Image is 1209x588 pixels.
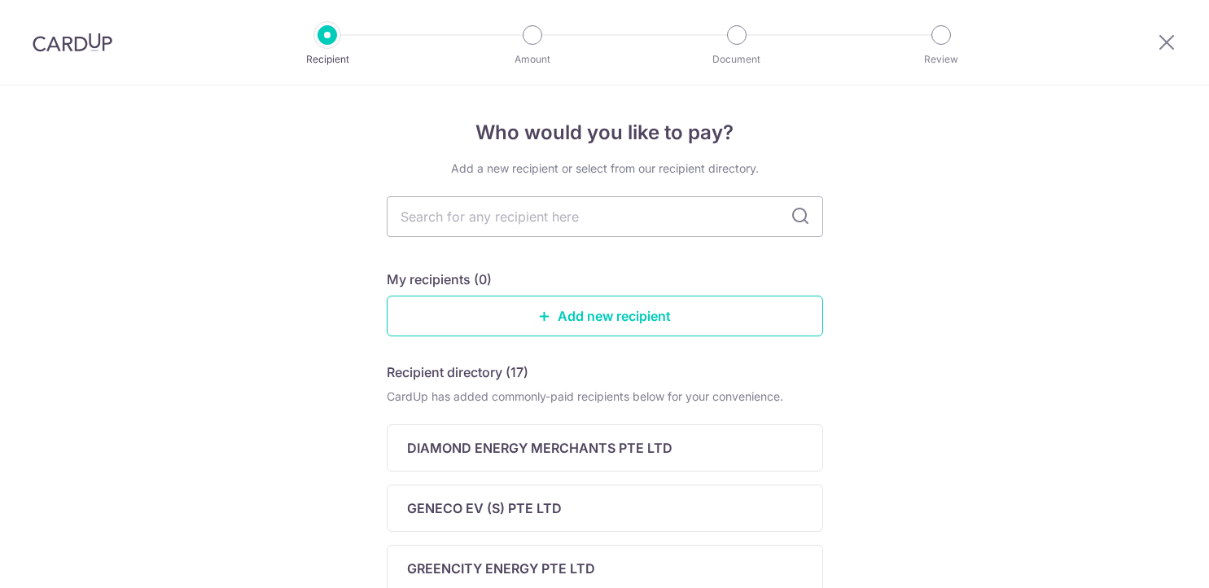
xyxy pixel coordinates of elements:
img: CardUp [33,33,112,52]
input: Search for any recipient here [387,196,823,237]
p: Review [881,51,1001,68]
p: GENECO EV (S) PTE LTD [407,498,562,518]
p: GREENCITY ENERGY PTE LTD [407,559,595,578]
p: Document [677,51,797,68]
p: Recipient [267,51,388,68]
p: DIAMOND ENERGY MERCHANTS PTE LTD [407,438,672,458]
a: Add new recipient [387,296,823,336]
h5: Recipient directory (17) [387,362,528,382]
p: Amount [472,51,593,68]
iframe: Opens a widget where you can find more information [1105,539,1193,580]
h4: Who would you like to pay? [387,118,823,147]
div: CardUp has added commonly-paid recipients below for your convenience. [387,388,823,405]
div: Add a new recipient or select from our recipient directory. [387,160,823,177]
h5: My recipients (0) [387,270,492,289]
